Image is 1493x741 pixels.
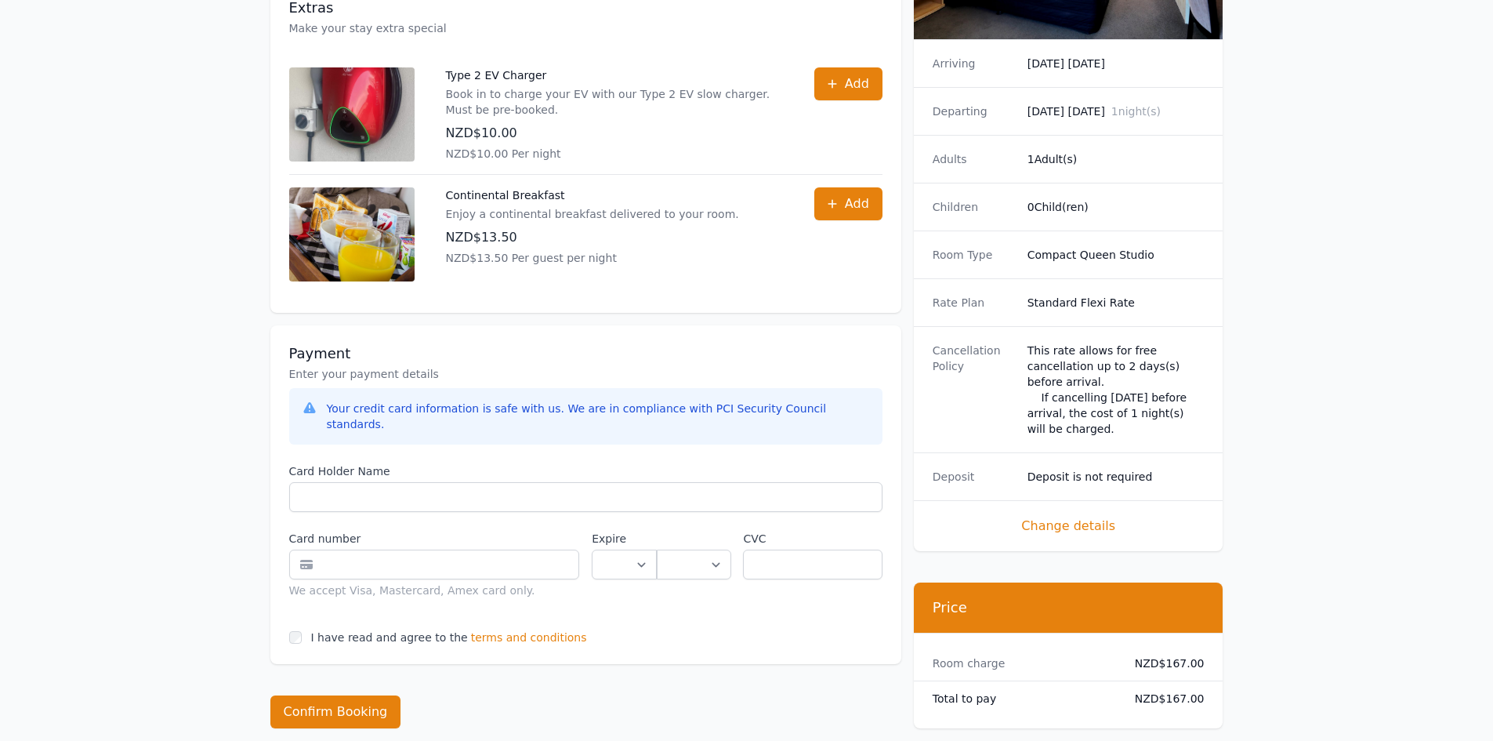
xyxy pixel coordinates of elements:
dt: Adults [933,151,1015,167]
div: This rate allows for free cancellation up to 2 days(s) before arrival. If cancelling [DATE] befor... [1027,343,1205,437]
dt: Deposit [933,469,1015,485]
p: NZD$10.00 Per night [446,146,783,162]
p: NZD$13.50 Per guest per night [446,250,739,266]
p: Type 2 EV Charger [446,67,783,83]
p: NZD$10.00 [446,124,783,143]
dd: Compact Queen Studio [1027,247,1205,263]
dt: Room Type [933,247,1015,263]
button: Confirm Booking [270,696,401,728]
label: I have read and agree to the [311,631,468,644]
dt: Children [933,199,1015,215]
dd: NZD$167.00 [1122,691,1205,706]
dd: 1 Adult(s) [1027,151,1205,167]
p: Enter your payment details [289,366,882,382]
div: Your credit card information is safe with us. We are in compliance with PCI Security Council stan... [327,401,870,432]
dt: Cancellation Policy [933,343,1015,437]
label: Card number [289,531,580,547]
dt: Room charge [933,656,1110,671]
button: Add [814,67,882,100]
h3: Price [933,598,1205,617]
span: 1 night(s) [1111,105,1161,118]
h3: Payment [289,344,882,363]
p: Continental Breakfast [446,187,739,203]
img: Type 2 EV Charger [289,67,415,162]
label: Card Holder Name [289,463,882,479]
label: . [657,531,730,547]
p: Make your stay extra special [289,20,882,36]
p: NZD$13.50 [446,228,739,247]
dt: Departing [933,104,1015,119]
dt: Rate Plan [933,295,1015,311]
dt: Arriving [933,56,1015,71]
dd: NZD$167.00 [1122,656,1205,671]
img: Continental Breakfast [289,187,415,282]
dd: Standard Flexi Rate [1027,295,1205,311]
span: Add [845,194,869,213]
dd: [DATE] [DATE] [1027,56,1205,71]
label: CVC [743,531,882,547]
span: Add [845,74,869,93]
p: Book in to charge your EV with our Type 2 EV slow charger. Must be pre-booked. [446,86,783,118]
dd: Deposit is not required [1027,469,1205,485]
dd: [DATE] [DATE] [1027,104,1205,119]
span: terms and conditions [471,630,587,645]
p: Enjoy a continental breakfast delivered to your room. [446,206,739,222]
dd: 0 Child(ren) [1027,199,1205,215]
label: Expire [592,531,657,547]
div: We accept Visa, Mastercard, Amex card only. [289,583,580,598]
button: Add [814,187,882,220]
dt: Total to pay [933,691,1110,706]
span: Change details [933,517,1205,536]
